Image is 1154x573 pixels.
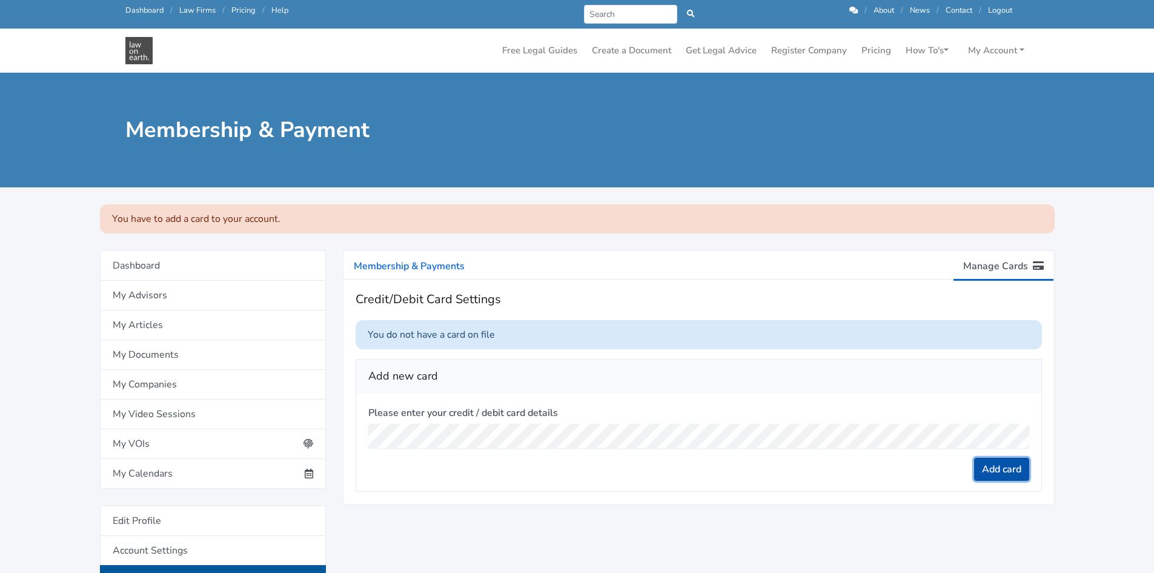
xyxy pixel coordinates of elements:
a: Logout [988,5,1012,16]
a: Manage Cards [953,251,1054,281]
a: Pricing [231,5,256,16]
h1: Membership & Payment [125,116,569,144]
a: About [874,5,894,16]
div: You have to add a card to your account. [100,204,1055,233]
button: Add card [974,458,1029,481]
a: Get Legal Advice [681,39,761,62]
a: My Calendars [100,459,326,489]
a: Contact [946,5,972,16]
input: Search [584,5,678,24]
a: News [910,5,930,16]
a: How To's [901,39,953,62]
span: / [222,5,225,16]
a: Edit Profile [100,506,326,536]
a: My Documents [100,340,326,370]
a: My Advisors [100,281,326,310]
h4: Credit/Debit Card Settings [356,292,1042,307]
div: You do not have a card on file [356,320,1042,349]
a: Free Legal Guides [497,39,582,62]
a: Dashboard [125,5,164,16]
a: Account Settings [100,536,326,566]
span: / [170,5,173,16]
a: Pricing [857,39,896,62]
span: / [979,5,981,16]
h2: Add new card [368,367,1029,386]
span: / [937,5,939,16]
a: Law Firms [179,5,216,16]
a: Membership & Payments [343,251,475,281]
span: / [262,5,265,16]
label: Please enter your credit / debit card details [368,406,558,420]
a: Help [271,5,288,16]
img: Law On Earth [125,37,153,64]
a: Dashboard [100,250,326,281]
a: Register Company [766,39,852,62]
a: My Account [963,39,1029,62]
a: My Video Sessions [100,400,326,429]
span: / [864,5,867,16]
a: My Articles [100,310,326,340]
a: My Companies [100,370,326,400]
a: Create a Document [587,39,676,62]
a: My VOIs [100,429,326,459]
span: / [901,5,903,16]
